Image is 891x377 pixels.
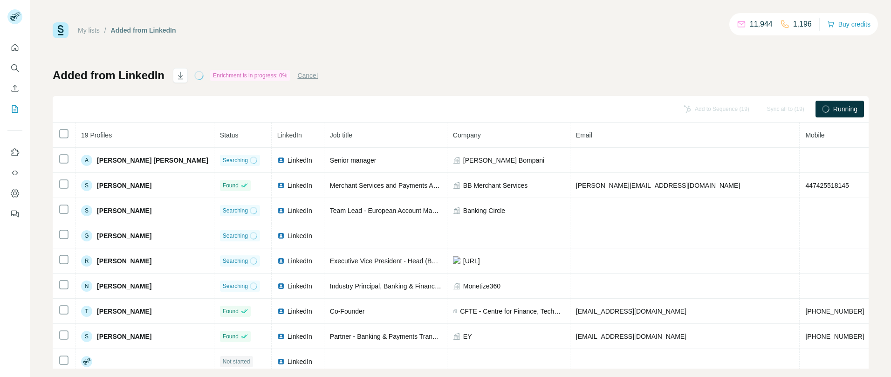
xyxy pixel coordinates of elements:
[330,182,450,189] span: Merchant Services and Payments Analyst
[81,306,92,317] div: T
[277,131,302,139] span: LinkedIn
[330,157,377,164] span: Senior manager
[463,332,472,341] span: EY
[7,165,22,181] button: Use Surfe API
[805,131,824,139] span: Mobile
[288,256,312,266] span: LinkedIn
[223,307,239,315] span: Found
[97,332,151,341] span: [PERSON_NAME]
[330,207,461,214] span: Team Lead - European Account Management
[223,232,248,240] span: Searching
[288,281,312,291] span: LinkedIn
[223,332,239,341] span: Found
[81,331,92,342] div: S
[7,80,22,97] button: Enrich CSV
[288,156,312,165] span: LinkedIn
[81,180,92,191] div: S
[223,206,248,215] span: Searching
[330,333,520,340] span: Partner - Banking & Payments Transformation | UK FS Consulting
[7,206,22,222] button: Feedback
[277,182,285,189] img: LinkedIn logo
[330,257,473,265] span: Executive Vice President - Head (BFSI Business)
[81,255,92,267] div: R
[805,333,864,340] span: [PHONE_NUMBER]
[453,256,460,266] img: company-logo
[7,60,22,76] button: Search
[277,157,285,164] img: LinkedIn logo
[805,182,849,189] span: 447425518145
[833,104,857,114] span: Running
[330,282,474,290] span: Industry Principal, Banking & Financial Institutions
[463,256,480,266] span: [URL]
[277,257,285,265] img: LinkedIn logo
[223,181,239,190] span: Found
[223,357,250,366] span: Not started
[463,206,505,215] span: Banking Circle
[97,307,151,316] span: [PERSON_NAME]
[81,205,92,216] div: S
[576,333,686,340] span: [EMAIL_ADDRESS][DOMAIN_NAME]
[297,71,318,80] button: Cancel
[81,131,112,139] span: 19 Profiles
[288,206,312,215] span: LinkedIn
[576,131,592,139] span: Email
[463,281,500,291] span: Monetize360
[97,181,151,190] span: [PERSON_NAME]
[7,144,22,161] button: Use Surfe on LinkedIn
[277,358,285,365] img: LinkedIn logo
[288,357,312,366] span: LinkedIn
[277,232,285,240] img: LinkedIn logo
[805,308,864,315] span: [PHONE_NUMBER]
[460,307,564,316] span: CFTE - Centre for Finance, Technology and Entrepreneurship
[463,181,528,190] span: BB Merchant Services
[793,19,812,30] p: 1,196
[223,282,248,290] span: Searching
[220,131,239,139] span: Status
[288,231,312,240] span: LinkedIn
[277,333,285,340] img: LinkedIn logo
[330,308,365,315] span: Co-Founder
[223,257,248,265] span: Searching
[81,155,92,166] div: A
[210,70,290,81] div: Enrichment is in progress: 0%
[223,156,248,165] span: Searching
[104,26,106,35] li: /
[81,281,92,292] div: N
[330,131,352,139] span: Job title
[53,68,164,83] h1: Added from LinkedIn
[97,256,151,266] span: [PERSON_NAME]
[97,231,151,240] span: [PERSON_NAME]
[7,101,22,117] button: My lists
[97,206,151,215] span: [PERSON_NAME]
[277,282,285,290] img: LinkedIn logo
[7,185,22,202] button: Dashboard
[576,182,740,189] span: [PERSON_NAME][EMAIL_ADDRESS][DOMAIN_NAME]
[453,131,481,139] span: Company
[111,26,176,35] div: Added from LinkedIn
[277,207,285,214] img: LinkedIn logo
[576,308,686,315] span: [EMAIL_ADDRESS][DOMAIN_NAME]
[750,19,773,30] p: 11,944
[827,18,870,31] button: Buy credits
[78,27,100,34] a: My lists
[97,156,208,165] span: [PERSON_NAME] [PERSON_NAME]
[288,332,312,341] span: LinkedIn
[81,230,92,241] div: G
[288,307,312,316] span: LinkedIn
[277,308,285,315] img: LinkedIn logo
[463,156,544,165] span: [PERSON_NAME] Bompani
[7,39,22,56] button: Quick start
[97,281,151,291] span: [PERSON_NAME]
[288,181,312,190] span: LinkedIn
[53,22,69,38] img: Surfe Logo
